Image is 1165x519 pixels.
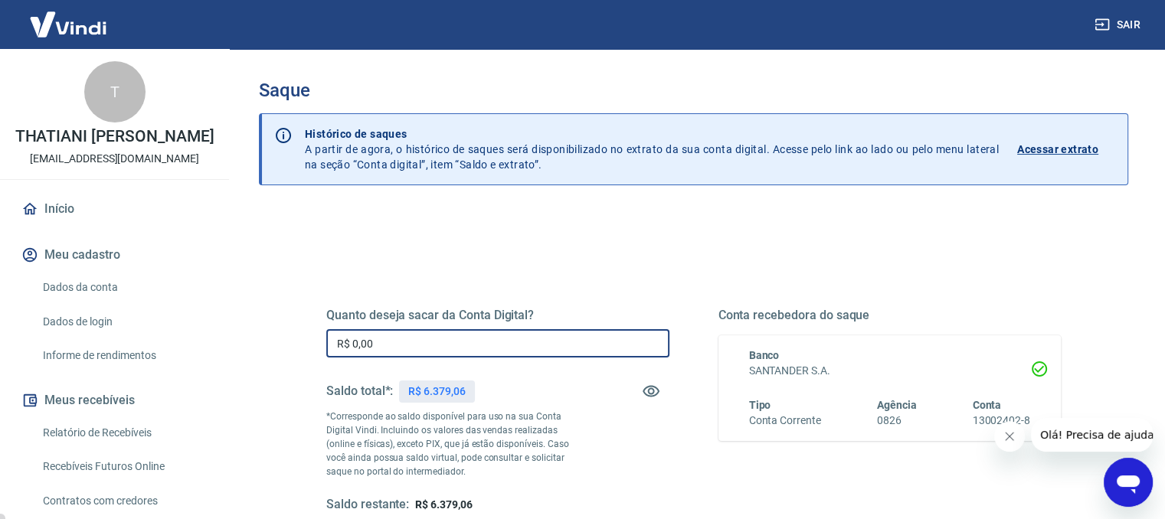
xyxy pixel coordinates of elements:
button: Meus recebíveis [18,384,211,417]
a: Início [18,192,211,226]
h3: Saque [259,80,1128,101]
p: R$ 6.379,06 [408,384,465,400]
p: A partir de agora, o histórico de saques será disponibilizado no extrato da sua conta digital. Ac... [305,126,999,172]
h5: Saldo total*: [326,384,393,399]
iframe: Fechar mensagem [994,421,1025,452]
h6: Conta Corrente [749,413,821,429]
span: Tipo [749,399,771,411]
a: Dados de login [37,306,211,338]
p: *Corresponde ao saldo disponível para uso na sua Conta Digital Vindi. Incluindo os valores das ve... [326,410,584,478]
p: [EMAIL_ADDRESS][DOMAIN_NAME] [30,151,199,167]
h5: Quanto deseja sacar da Conta Digital? [326,308,669,323]
a: Recebíveis Futuros Online [37,451,211,482]
p: Histórico de saques [305,126,999,142]
p: Acessar extrato [1017,142,1098,157]
h6: 13002402-8 [972,413,1030,429]
p: THATIANI [PERSON_NAME] [15,129,214,145]
a: Dados da conta [37,272,211,303]
a: Informe de rendimentos [37,340,211,371]
a: Contratos com credores [37,485,211,517]
iframe: Mensagem da empresa [1031,418,1153,452]
span: Olá! Precisa de ajuda? [9,11,129,23]
span: Banco [749,349,780,361]
button: Meu cadastro [18,238,211,272]
h5: Saldo restante: [326,497,409,513]
img: Vindi [18,1,118,47]
iframe: Botão para abrir a janela de mensagens [1104,458,1153,507]
div: T [84,61,146,122]
button: Sair [1091,11,1147,39]
span: Conta [972,399,1001,411]
span: R$ 6.379,06 [415,498,472,511]
h6: 0826 [877,413,917,429]
span: Agência [877,399,917,411]
h5: Conta recebedora do saque [718,308,1062,323]
h6: SANTANDER S.A. [749,363,1031,379]
a: Relatório de Recebíveis [37,417,211,449]
a: Acessar extrato [1017,126,1115,172]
